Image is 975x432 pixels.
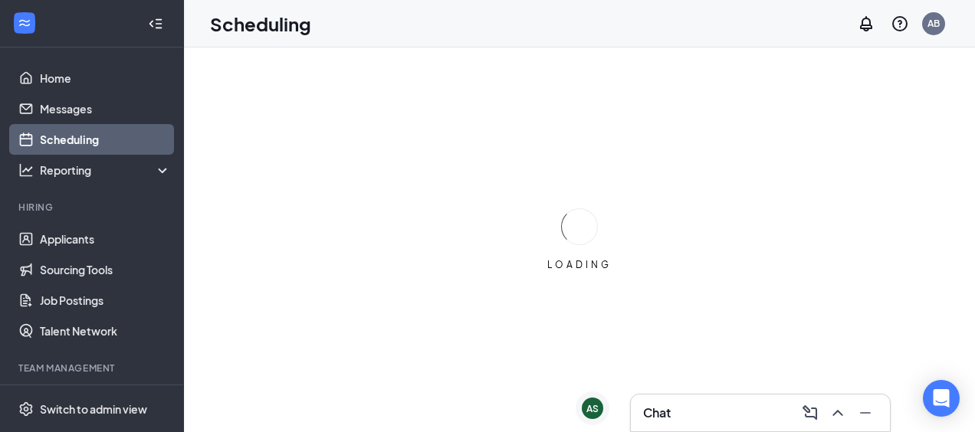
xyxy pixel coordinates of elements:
div: Team Management [18,362,168,375]
svg: Minimize [856,404,875,422]
svg: Collapse [148,16,163,31]
h3: Chat [643,404,671,421]
a: Job Postings [40,285,171,316]
svg: ChevronUp [829,404,847,422]
button: Minimize [853,401,878,425]
svg: QuestionInfo [891,15,909,33]
svg: Notifications [857,15,875,33]
button: ComposeMessage [798,401,822,425]
svg: Analysis [18,162,34,178]
div: Reporting [40,162,172,178]
div: Switch to admin view [40,401,147,417]
div: LOADING [541,258,618,271]
a: Scheduling [40,124,171,155]
a: Applicants [40,224,171,254]
div: AB [927,17,940,30]
svg: ComposeMessage [801,404,819,422]
button: ChevronUp [826,401,850,425]
div: AS [586,402,599,415]
a: Talent Network [40,316,171,346]
div: Open Intercom Messenger [923,380,960,417]
a: Home [40,63,171,93]
svg: Settings [18,401,34,417]
svg: WorkstreamLogo [17,15,32,31]
a: Messages [40,93,171,124]
div: Hiring [18,201,168,214]
h1: Scheduling [210,11,311,37]
a: Sourcing Tools [40,254,171,285]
